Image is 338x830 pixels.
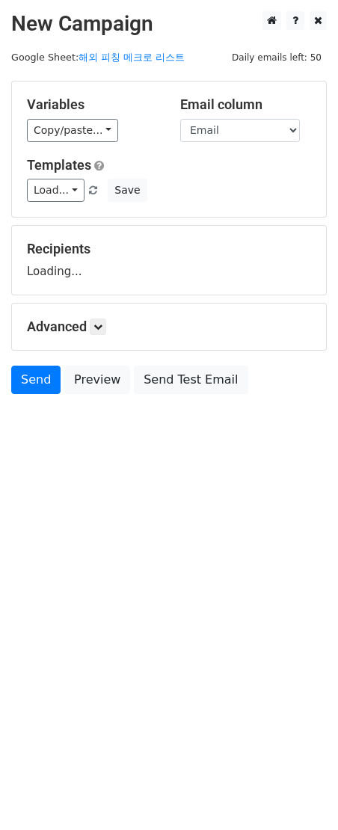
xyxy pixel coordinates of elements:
h5: Variables [27,96,158,113]
span: Daily emails left: 50 [227,49,327,66]
a: 해외 피칭 메크로 리스트 [79,52,185,63]
h2: New Campaign [11,11,327,37]
h5: Email column [180,96,311,113]
div: Loading... [27,241,311,280]
a: Send Test Email [134,366,248,394]
h5: Recipients [27,241,311,257]
h5: Advanced [27,319,311,335]
a: Send [11,366,61,394]
button: Save [108,179,147,202]
a: Templates [27,157,91,173]
a: Preview [64,366,130,394]
small: Google Sheet: [11,52,185,63]
a: Daily emails left: 50 [227,52,327,63]
a: Load... [27,179,84,202]
a: Copy/paste... [27,119,118,142]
